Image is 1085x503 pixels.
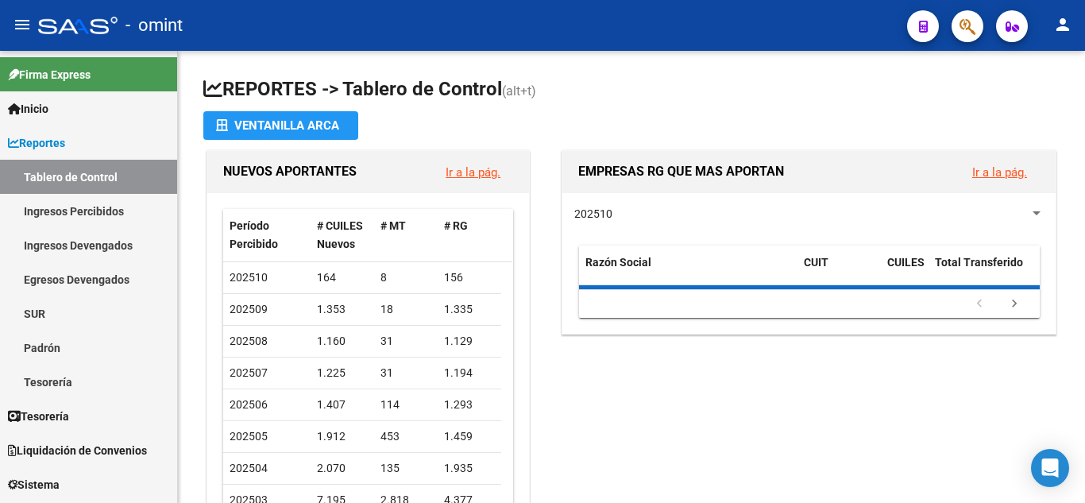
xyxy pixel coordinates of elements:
[203,76,1060,104] h1: REPORTES -> Tablero de Control
[1031,449,1069,487] div: Open Intercom Messenger
[317,396,368,414] div: 1.407
[444,396,495,414] div: 1.293
[881,246,929,298] datatable-header-cell: CUILES
[578,164,784,179] span: EMPRESAS RG QUE MAS APORTAN
[230,303,268,315] span: 202509
[964,296,994,313] a: go to previous page
[380,219,406,232] span: # MT
[444,219,468,232] span: # RG
[8,476,60,493] span: Sistema
[230,462,268,474] span: 202504
[230,219,278,250] span: Período Percibido
[380,269,431,287] div: 8
[374,209,438,261] datatable-header-cell: # MT
[929,246,1040,298] datatable-header-cell: Total Transferido
[8,408,69,425] span: Tesorería
[585,256,651,269] span: Razón Social
[223,209,311,261] datatable-header-cell: Período Percibido
[216,111,346,140] div: Ventanilla ARCA
[444,364,495,382] div: 1.194
[230,398,268,411] span: 202506
[317,219,363,250] span: # CUILES Nuevos
[804,256,828,269] span: CUIT
[574,207,612,220] span: 202510
[380,300,431,319] div: 18
[8,66,91,83] span: Firma Express
[446,165,500,180] a: Ir a la pág.
[380,396,431,414] div: 114
[887,256,925,269] span: CUILES
[13,15,32,34] mat-icon: menu
[230,335,268,347] span: 202508
[317,269,368,287] div: 164
[380,364,431,382] div: 31
[223,164,357,179] span: NUEVOS APORTANTES
[230,366,268,379] span: 202507
[502,83,536,99] span: (alt+t)
[444,459,495,478] div: 1.935
[203,111,358,140] button: Ventanilla ARCA
[1053,15,1072,34] mat-icon: person
[8,134,65,152] span: Reportes
[230,430,268,443] span: 202505
[960,157,1040,187] button: Ir a la pág.
[230,271,268,284] span: 202510
[380,332,431,350] div: 31
[125,8,183,43] span: - omint
[8,100,48,118] span: Inicio
[972,165,1027,180] a: Ir a la pág.
[579,246,797,298] datatable-header-cell: Razón Social
[999,296,1029,313] a: go to next page
[444,300,495,319] div: 1.335
[797,246,881,298] datatable-header-cell: CUIT
[444,428,495,446] div: 1.459
[380,428,431,446] div: 453
[317,332,368,350] div: 1.160
[8,442,147,459] span: Liquidación de Convenios
[433,157,513,187] button: Ir a la pág.
[317,428,368,446] div: 1.912
[438,209,501,261] datatable-header-cell: # RG
[444,269,495,287] div: 156
[317,459,368,478] div: 2.070
[380,459,431,478] div: 135
[444,332,495,350] div: 1.129
[311,209,374,261] datatable-header-cell: # CUILES Nuevos
[317,300,368,319] div: 1.353
[317,364,368,382] div: 1.225
[935,256,1023,269] span: Total Transferido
